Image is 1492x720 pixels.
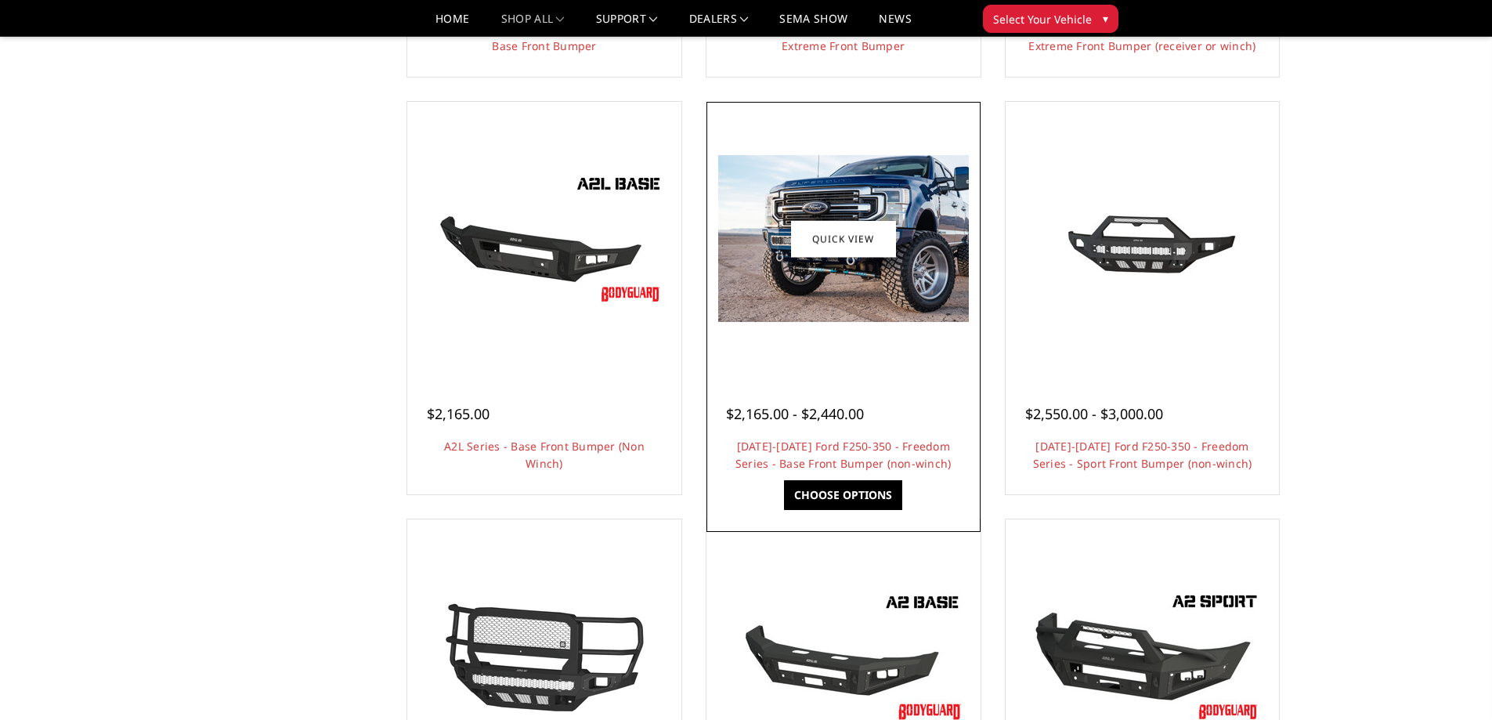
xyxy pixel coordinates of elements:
a: Choose Options [784,480,902,510]
a: News [879,13,911,36]
a: [DATE]-[DATE] Ford F250-350 - Freedom Series - Base Front Bumper (non-winch) [735,439,952,471]
span: $2,165.00 - $2,440.00 [726,404,864,423]
a: SEMA Show [779,13,847,36]
button: Select Your Vehicle [983,5,1118,33]
a: shop all [501,13,565,36]
a: [DATE]-[DATE] Ford F250-350 - Freedom Series - Sport Front Bumper (non-winch) [1033,439,1252,471]
a: [DATE]-[DATE] Ford F250-350 - FT Series - Extreme Front Bumper [732,21,954,53]
img: 2017-2022 Ford F250-350 - Freedom Series - Base Front Bumper (non-winch) [718,155,969,322]
a: 2017-2022 Ford F250-350 - Freedom Series - Base Front Bumper (non-winch) 2017-2022 Ford F250-350 ... [710,106,977,372]
a: Dealers [689,13,749,36]
a: A2L Series - Base Front Bumper (Non Winch) [444,439,645,471]
a: [DATE]-[DATE] Ford F250-350 - T2 Series - Extreme Front Bumper (receiver or winch) [1028,21,1255,53]
a: [DATE]-[DATE] Ford F250-350 - FT Series - Base Front Bumper [433,21,655,53]
a: Quick view [791,220,896,257]
a: Support [596,13,658,36]
span: Select Your Vehicle [993,11,1092,27]
a: A2L Series - Base Front Bumper (Non Winch) A2L Series - Base Front Bumper (Non Winch) [411,106,677,372]
a: Home [435,13,469,36]
span: ▾ [1103,10,1108,27]
a: 2017-2022 Ford F250-350 - Freedom Series - Sport Front Bumper (non-winch) 2017-2022 Ford F250-350... [1010,106,1276,372]
span: $2,165.00 [427,404,490,423]
span: $2,550.00 - $3,000.00 [1025,404,1163,423]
